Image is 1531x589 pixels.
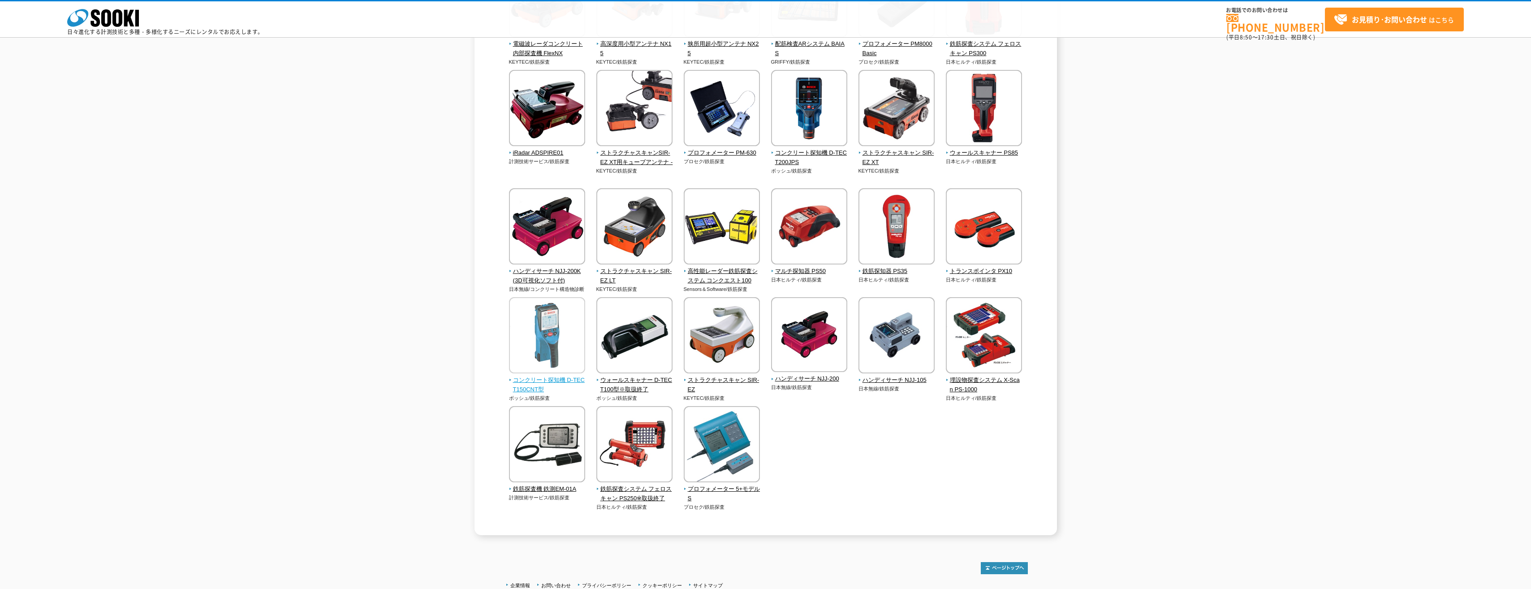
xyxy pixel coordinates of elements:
span: プロフォメーター PM8000Basic [858,39,935,58]
a: ストラクチャスキャン SIR-EZ LT [596,258,673,285]
p: KEYTEC/鉄筋探査 [858,167,935,175]
a: ストラクチャスキャン SIR-EZ [684,367,760,394]
a: プロフォメーター PM8000Basic [858,31,935,58]
span: ハンディサーチ NJJ-105 [858,376,935,385]
a: 鉄筋探査機 鉄測EM-01A [509,476,586,494]
span: 鉄筋探査システム フェロスキャン PS250※取扱終了 [596,485,673,503]
a: コンクリート探知機 D-TECT200JPS [771,140,848,167]
a: 狭所用超小型アンテナ NX25 [684,31,760,58]
span: コンクリート探知機 D-TECT150CNT型 [509,376,586,394]
span: 高性能レーダー鉄筋探査システム コンクエスト100 [684,267,760,286]
a: コンクリート探知機 D-TECT150CNT型 [509,367,586,394]
p: プロセク/鉄筋探査 [684,503,760,511]
p: KEYTEC/鉄筋探査 [596,286,673,293]
img: 鉄筋探査システム フェロスキャン PS250※取扱終了 [596,406,673,485]
a: サイトマップ [693,583,723,588]
span: ストラクチャスキャン SIR-EZ LT [596,267,673,286]
span: プロフォメーター PM-630 [684,148,760,158]
a: 鉄筋探知器 PS35 [858,258,935,276]
span: ハンディサーチ NJJ-200 [771,374,848,384]
a: 鉄筋探査システム フェロスキャン PS300 [946,31,1022,58]
a: 鉄筋探査システム フェロスキャン PS250※取扱終了 [596,476,673,503]
span: コンクリート探知機 D-TECT200JPS [771,148,848,167]
p: プロセク/鉄筋探査 [858,58,935,66]
span: ストラクチャスキャン SIR-EZ [684,376,760,394]
p: 日本無線/鉄筋探査 [771,384,848,391]
p: 日本ヒルティ/鉄筋探査 [946,58,1022,66]
img: コンクリート探知機 D-TECT200JPS [771,70,847,148]
a: 高性能レーダー鉄筋探査システム コンクエスト100 [684,258,760,285]
span: マルチ探知器 PS50 [771,267,848,276]
img: コンクリート探知機 D-TECT150CNT型 [509,297,585,376]
p: KEYTEC/鉄筋探査 [596,58,673,66]
a: お問い合わせ [541,583,571,588]
p: 計測技術サービス/鉄筋探査 [509,158,586,165]
img: 埋設物探査システム X-Scan PS-1000 [946,297,1022,376]
img: 鉄筋探査機 鉄測EM-01A [509,406,585,485]
span: 鉄筋探査システム フェロスキャン PS300 [946,39,1022,58]
p: KEYTEC/鉄筋探査 [509,58,586,66]
img: トップページへ [981,562,1028,574]
p: GRIFFY/鉄筋探査 [771,58,848,66]
a: ストラクチャスキャン SIR-EZ XT [858,140,935,167]
span: iRadar ADSPIRE01 [509,148,586,158]
span: 狭所用超小型アンテナ NX25 [684,39,760,58]
img: トランスポインタ PX10 [946,188,1022,267]
span: (平日 ～ 土日、祝日除く) [1226,33,1315,41]
strong: お見積り･お問い合わせ [1352,14,1427,25]
span: はこちら [1334,13,1454,26]
a: 企業情報 [510,583,530,588]
img: プロフォメーター PM-630 [684,70,760,148]
p: ボッシュ/鉄筋探査 [771,167,848,175]
a: クッキーポリシー [643,583,682,588]
a: プロフォメーター 5+モデルS [684,476,760,503]
p: ボッシュ/鉄筋探査 [596,394,673,402]
p: 日本ヒルティ/鉄筋探査 [858,276,935,284]
p: ボッシュ/鉄筋探査 [509,394,586,402]
a: 埋設物探査システム X-Scan PS-1000 [946,367,1022,394]
a: ハンディサーチ NJJ-200 [771,366,848,384]
p: 日本ヒルティ/鉄筋探査 [946,276,1022,284]
p: 日本ヒルティ/鉄筋探査 [771,276,848,284]
a: 配筋検査ARシステム BAIAS [771,31,848,58]
a: 電磁波レーダコンクリート内部探査機 FlexNX [509,31,586,58]
p: KEYTEC/鉄筋探査 [684,394,760,402]
a: トランスポインタ PX10 [946,258,1022,276]
a: [PHONE_NUMBER] [1226,14,1325,32]
a: ウォールスキャナー D-TECT100型※取扱終了 [596,367,673,394]
a: ウォールスキャナー PS85 [946,140,1022,158]
p: 日本無線/鉄筋探査 [858,385,935,393]
img: 鉄筋探知器 PS35 [858,188,935,267]
p: 日本ヒルティ/鉄筋探査 [946,394,1022,402]
a: ハンディサーチ NJJ-200K(3D可視化ソフト付) [509,258,586,285]
p: 計測技術サービス/鉄筋探査 [509,494,586,502]
a: プライバシーポリシー [582,583,631,588]
span: 配筋検査ARシステム BAIAS [771,39,848,58]
p: KEYTEC/鉄筋探査 [684,58,760,66]
p: 日本無線/コンクリート構造物診断 [509,286,586,293]
img: ハンディサーチ NJJ-200K(3D可視化ソフト付) [509,188,585,267]
img: ストラクチャスキャン SIR-EZ [684,297,760,376]
p: Sensors＆Software/鉄筋探査 [684,286,760,293]
span: ハンディサーチ NJJ-200K(3D可視化ソフト付) [509,267,586,286]
a: iRadar ADSPIRE01 [509,140,586,158]
p: 日々進化する計測技術と多種・多様化するニーズにレンタルでお応えします。 [67,29,263,35]
a: プロフォメーター PM-630 [684,140,760,158]
span: ウォールスキャナー D-TECT100型※取扱終了 [596,376,673,394]
span: 鉄筋探査機 鉄測EM-01A [509,485,586,494]
span: 電磁波レーダコンクリート内部探査機 FlexNX [509,39,586,58]
p: 日本ヒルティ/鉄筋探査 [596,503,673,511]
span: 17:30 [1258,33,1274,41]
span: プロフォメーター 5+モデルS [684,485,760,503]
span: お電話でのお問い合わせは [1226,8,1325,13]
img: ハンディサーチ NJJ-105 [858,297,935,376]
span: 8:50 [1240,33,1252,41]
span: 埋設物探査システム X-Scan PS-1000 [946,376,1022,394]
img: プロフォメーター 5+モデルS [684,406,760,485]
img: 高性能レーダー鉄筋探査システム コンクエスト100 [684,188,760,267]
a: マルチ探知器 PS50 [771,258,848,276]
img: iRadar ADSPIRE01 [509,70,585,148]
img: ストラクチャスキャンSIR-EZ XT用キューブアンテナ - [596,70,673,148]
span: 鉄筋探知器 PS35 [858,267,935,276]
a: ハンディサーチ NJJ-105 [858,367,935,385]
